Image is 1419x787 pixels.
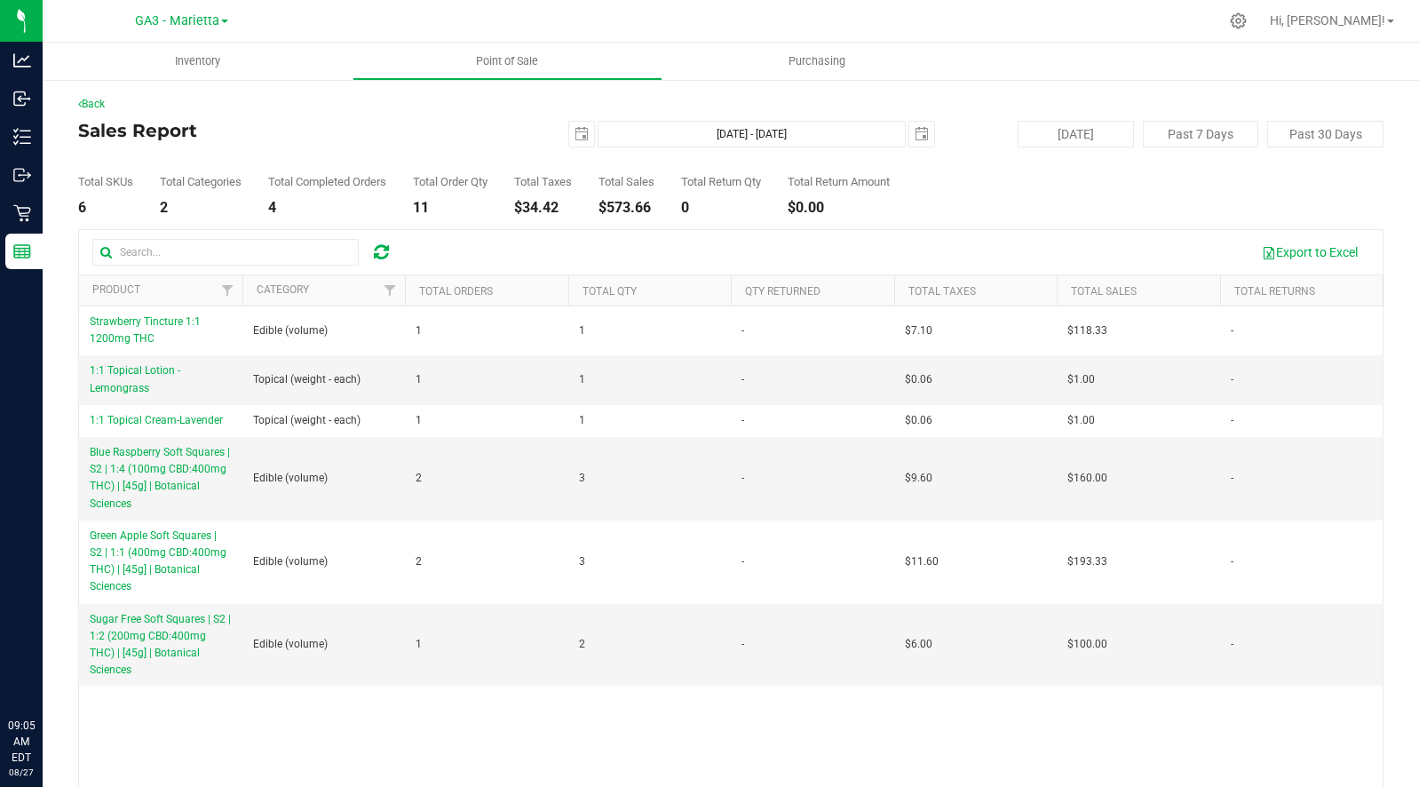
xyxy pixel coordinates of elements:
[741,371,744,388] span: -
[908,285,976,298] a: Total Taxes
[905,553,939,570] span: $11.60
[90,529,226,593] span: Green Apple Soft Squares | S2 | 1:1 (400mg CBD:400mg THC) | [45g] | Botanical Sciences
[662,43,972,80] a: Purchasing
[13,52,31,69] inline-svg: Analytics
[416,470,422,487] span: 2
[1067,636,1107,653] span: $100.00
[1231,322,1233,339] span: -
[579,470,585,487] span: 3
[253,322,328,339] span: Edible (volume)
[8,718,35,766] p: 09:05 AM EDT
[212,275,242,306] a: Filter
[741,322,744,339] span: -
[741,553,744,570] span: -
[905,636,932,653] span: $6.00
[905,412,932,429] span: $0.06
[1231,636,1233,653] span: -
[135,13,219,28] span: GA3 - Marietta
[90,613,231,677] span: Sugar Free Soft Squares | S2 | 1:2 (200mg CBD:400mg THC) | [45g] | Botanical Sciences
[160,176,242,187] div: Total Categories
[745,285,820,298] a: Qty Returned
[13,204,31,222] inline-svg: Retail
[1067,553,1107,570] span: $193.33
[681,176,761,187] div: Total Return Qty
[569,122,594,147] span: select
[257,283,309,296] a: Category
[909,122,934,147] span: select
[741,636,744,653] span: -
[253,470,328,487] span: Edible (volume)
[13,90,31,107] inline-svg: Inbound
[78,176,133,187] div: Total SKUs
[905,470,932,487] span: $9.60
[1067,322,1107,339] span: $118.33
[579,553,585,570] span: 3
[52,642,74,664] iframe: Resource center unread badge
[268,176,386,187] div: Total Completed Orders
[514,201,572,215] div: $34.42
[416,636,422,653] span: 1
[1067,371,1095,388] span: $1.00
[1227,12,1249,29] div: Manage settings
[579,322,585,339] span: 1
[765,53,869,69] span: Purchasing
[90,446,230,510] span: Blue Raspberry Soft Squares | S2 | 1:4 (100mg CBD:400mg THC) | [45g] | Botanical Sciences
[1231,371,1233,388] span: -
[579,371,585,388] span: 1
[1250,237,1369,267] button: Export to Excel
[416,371,422,388] span: 1
[90,364,180,393] span: 1:1 Topical Lotion - Lemongrass
[599,201,654,215] div: $573.66
[1231,553,1233,570] span: -
[253,636,328,653] span: Edible (volume)
[579,636,585,653] span: 2
[78,98,105,110] a: Back
[1234,285,1315,298] a: Total Returns
[1270,13,1385,28] span: Hi, [PERSON_NAME]!
[1143,121,1259,147] button: Past 7 Days
[1067,412,1095,429] span: $1.00
[92,283,140,296] a: Product
[416,553,422,570] span: 2
[1071,285,1137,298] a: Total Sales
[413,201,488,215] div: 11
[253,553,328,570] span: Edible (volume)
[413,176,488,187] div: Total Order Qty
[452,53,562,69] span: Point of Sale
[416,322,422,339] span: 1
[13,128,31,146] inline-svg: Inventory
[1267,121,1383,147] button: Past 30 Days
[253,371,361,388] span: Topical (weight - each)
[151,53,244,69] span: Inventory
[253,412,361,429] span: Topical (weight - each)
[599,176,654,187] div: Total Sales
[583,285,637,298] a: Total Qty
[514,176,572,187] div: Total Taxes
[905,322,932,339] span: $7.10
[1231,412,1233,429] span: -
[90,414,223,426] span: 1:1 Topical Cream-Lavender
[681,201,761,215] div: 0
[376,275,405,306] a: Filter
[419,285,493,298] a: Total Orders
[788,201,890,215] div: $0.00
[268,201,386,215] div: 4
[579,412,585,429] span: 1
[43,43,353,80] a: Inventory
[78,201,133,215] div: 6
[92,239,359,266] input: Search...
[416,412,422,429] span: 1
[18,645,71,698] iframe: Resource center
[741,470,744,487] span: -
[1067,470,1107,487] span: $160.00
[1018,121,1134,147] button: [DATE]
[741,412,744,429] span: -
[13,242,31,260] inline-svg: Reports
[160,201,242,215] div: 2
[78,121,513,140] h4: Sales Report
[13,166,31,184] inline-svg: Outbound
[905,371,932,388] span: $0.06
[353,43,662,80] a: Point of Sale
[90,315,201,345] span: Strawberry Tincture 1:1 1200mg THC
[788,176,890,187] div: Total Return Amount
